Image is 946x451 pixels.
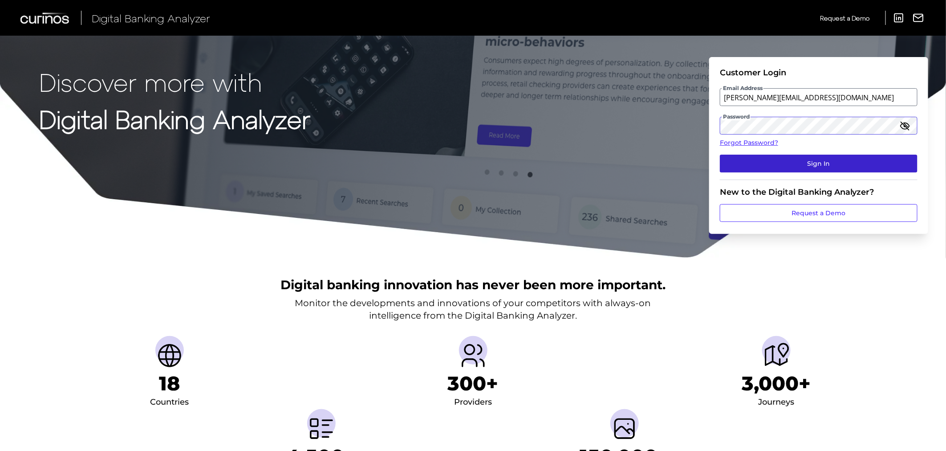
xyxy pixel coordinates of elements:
span: Password [722,113,751,120]
img: Journeys [762,341,791,370]
h2: Digital banking innovation has never been more important. [280,276,666,293]
img: Countries [155,341,184,370]
img: Metrics [307,414,336,443]
div: Customer Login [720,68,918,78]
p: Monitor the developments and innovations of your competitors with always-on intelligence from the... [295,297,651,322]
div: Providers [454,395,492,410]
img: Providers [459,341,487,370]
span: Email Address [722,85,763,92]
a: Forgot Password? [720,138,918,148]
div: Journeys [759,395,795,410]
img: Curinos [20,12,70,24]
div: Countries [150,395,189,410]
a: Request a Demo [720,204,918,222]
strong: Digital Banking Analyzer [39,104,310,134]
span: Digital Banking Analyzer [92,12,210,25]
button: Sign In [720,155,918,172]
img: Screenshots [610,414,639,443]
p: Discover more with [39,68,310,96]
div: New to the Digital Banking Analyzer? [720,187,918,197]
h1: 300+ [448,372,499,395]
h1: 3,000+ [742,372,811,395]
h1: 18 [159,372,180,395]
span: Request a Demo [820,14,870,22]
a: Request a Demo [820,11,870,25]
